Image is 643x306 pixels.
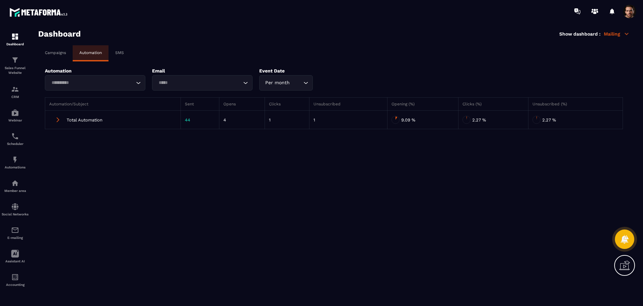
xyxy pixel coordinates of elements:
div: 2.27 % [532,115,619,125]
p: SMS [115,50,124,55]
p: E-mailing [2,236,28,240]
th: Sent [181,98,219,111]
img: formation [11,85,19,93]
p: Scheduler [2,142,28,146]
div: 9.09 % [391,115,454,125]
td: 1 [265,111,309,129]
a: social-networksocial-networkSocial Networks [2,198,28,221]
input: Search for option [291,79,302,87]
th: Clicks [265,98,309,111]
p: Mailing [604,31,630,37]
img: automations [11,179,19,187]
h3: Dashboard [38,29,81,39]
th: Unsubscribed [309,98,387,111]
input: Search for option [156,79,241,87]
img: logo [9,6,70,18]
td: 4 [219,111,265,129]
a: automationsautomationsMember area [2,174,28,198]
td: 44 [181,111,219,129]
a: accountantaccountantAccounting [2,268,28,292]
img: automations [11,109,19,117]
th: Clicks (%) [458,98,528,111]
p: Social Networks [2,212,28,216]
div: 2.27 % [462,115,524,125]
p: Webinar [2,118,28,122]
div: Search for option [259,75,313,91]
p: Automations [2,165,28,169]
p: Dashboard [2,42,28,46]
p: Member area [2,189,28,193]
span: Per month [264,79,291,87]
th: Unsubscribed (%) [528,98,623,111]
a: schedulerschedulerScheduler [2,127,28,151]
td: 1 [309,111,387,129]
p: Assistant AI [2,259,28,263]
input: Search for option [49,79,134,87]
p: Show dashboard : [559,31,600,37]
th: Opening (%) [387,98,458,111]
a: formationformationDashboard [2,28,28,51]
p: CRM [2,95,28,99]
th: Opens [219,98,265,111]
img: accountant [11,273,19,281]
p: Sales Funnel Website [2,66,28,75]
a: formationformationSales Funnel Website [2,51,28,80]
img: social-network [11,203,19,211]
a: Assistant AI [2,245,28,268]
img: email [11,226,19,234]
img: formation [11,33,19,41]
p: Email [152,68,253,73]
p: Campaigns [45,50,66,55]
img: scheduler [11,132,19,140]
th: Automation/Subject [45,98,181,111]
a: formationformationCRM [2,80,28,104]
div: Total Automation [49,115,176,125]
a: emailemailE-mailing [2,221,28,245]
div: Search for option [45,75,145,91]
a: automationsautomationsWebinar [2,104,28,127]
img: automations [11,156,19,164]
p: Automation [79,50,102,55]
p: Event Date [259,68,343,73]
a: automationsautomationsAutomations [2,151,28,174]
img: formation [11,56,19,64]
p: Accounting [2,283,28,287]
p: Automation [45,68,145,73]
div: Search for option [152,75,253,91]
